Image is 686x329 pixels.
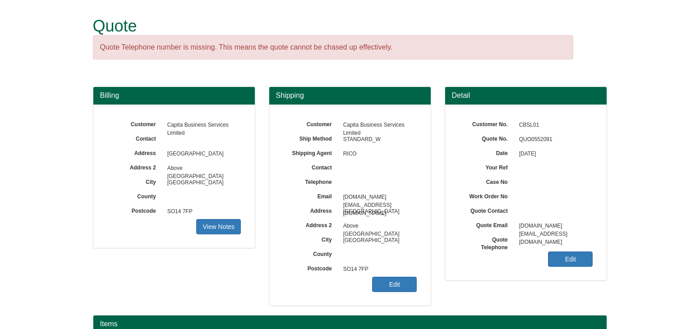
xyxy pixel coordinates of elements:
h3: Billing [100,91,248,100]
span: [GEOGRAPHIC_DATA] [339,205,417,219]
span: [GEOGRAPHIC_DATA] [339,233,417,248]
div: Quote Telephone number is missing. This means the quote cannot be chased up effectively. [93,35,573,60]
span: [GEOGRAPHIC_DATA] [163,176,241,190]
label: Telephone [283,176,339,186]
label: Ship Method [283,133,339,143]
a: Edit [372,277,417,292]
label: City [107,176,163,186]
span: [GEOGRAPHIC_DATA] [163,147,241,161]
span: SO14 7FP [339,262,417,277]
label: Date [459,147,515,157]
label: Quote Email [459,219,515,229]
span: QUO0552091 [515,133,593,147]
h2: Items [100,320,600,328]
span: Above [GEOGRAPHIC_DATA] [339,219,417,233]
label: Quote Telephone [459,233,515,251]
label: Customer [107,118,163,128]
label: Postcode [283,262,339,273]
label: Email [283,190,339,201]
label: Postcode [107,205,163,215]
label: Address 2 [283,219,339,229]
span: [DATE] [515,147,593,161]
label: Customer No. [459,118,515,128]
span: CBSL01 [515,118,593,133]
span: [DOMAIN_NAME][EMAIL_ADDRESS][DOMAIN_NAME] [515,219,593,233]
label: City [283,233,339,244]
label: Shipping Agent [283,147,339,157]
span: STANDARD_W [339,133,417,147]
label: Quote No. [459,133,515,143]
span: Capita Business Services Limited [339,118,417,133]
label: Address [283,205,339,215]
h3: Shipping [276,91,424,100]
span: RICO [339,147,417,161]
label: Contact [283,161,339,172]
label: County [107,190,163,201]
label: Quote Contact [459,205,515,215]
h3: Detail [452,91,600,100]
h1: Quote [93,17,573,35]
span: [DOMAIN_NAME][EMAIL_ADDRESS][DOMAIN_NAME] [339,190,417,205]
label: Your Ref [459,161,515,172]
label: Address [107,147,163,157]
label: Contact [107,133,163,143]
a: Edit [548,251,593,267]
label: Work Order No [459,190,515,201]
label: Customer [283,118,339,128]
label: Address 2 [107,161,163,172]
span: SO14 7FP [163,205,241,219]
label: County [283,248,339,258]
a: View Notes [196,219,241,234]
span: Capita Business Services Limited [163,118,241,133]
label: Case No [459,176,515,186]
span: Above [GEOGRAPHIC_DATA] [163,161,241,176]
